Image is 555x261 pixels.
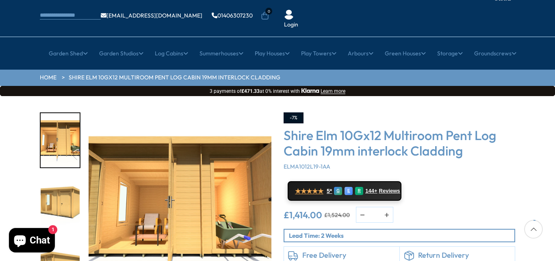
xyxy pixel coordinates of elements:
a: Storage [437,43,463,64]
a: Garden Studios [99,43,143,64]
a: Shire Elm 10Gx12 Multiroom Pent Log Cabin 19mm interlock Cladding [69,74,280,82]
div: 8 / 10 [40,176,80,232]
div: E [345,187,353,195]
del: £1,524.00 [324,212,350,218]
a: Log Cabins [155,43,188,64]
h3: Shire Elm 10Gx12 Multiroom Pent Log Cabin 19mm interlock Cladding [284,127,515,159]
a: 01406307230 [212,13,253,18]
a: Green Houses [385,43,426,64]
inbox-online-store-chat: Shopify online store chat [7,228,57,254]
span: ELMA1012L19-1AA [284,163,330,170]
div: 7 / 10 [40,112,80,168]
a: Arbours [348,43,373,64]
ins: £1,414.00 [284,211,322,219]
h6: Return Delivery [418,251,511,260]
a: Garden Shed [49,43,88,64]
a: Play Houses [255,43,290,64]
a: HOME [40,74,56,82]
img: Elm2990x359010x1219mm000lifestyleclose_09aa4082-8ba1-47dd-8025-21ce15da991c_200x200.jpg [41,113,80,167]
h6: Free Delivery [302,251,395,260]
div: R [355,187,363,195]
span: Reviews [379,188,400,194]
span: ★★★★★ [295,187,323,195]
a: [EMAIL_ADDRESS][DOMAIN_NAME] [101,13,202,18]
a: Login [284,21,298,29]
a: Play Towers [301,43,336,64]
div: G [334,187,342,195]
div: -7% [284,112,304,123]
a: Groundscrews [474,43,516,64]
img: User Icon [284,10,294,20]
p: Lead Time: 2 Weeks [289,231,514,240]
a: Summerhouses [199,43,243,64]
span: 0 [265,8,272,15]
img: Elm2990x359010x1219mm-030_77dc9a91-a040-4134-b560-724a10857131_200x200.jpg [41,177,80,231]
a: 0 [261,12,269,20]
span: 144+ [365,188,377,194]
a: ★★★★★ 5* G E R 144+ Reviews [288,181,401,201]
